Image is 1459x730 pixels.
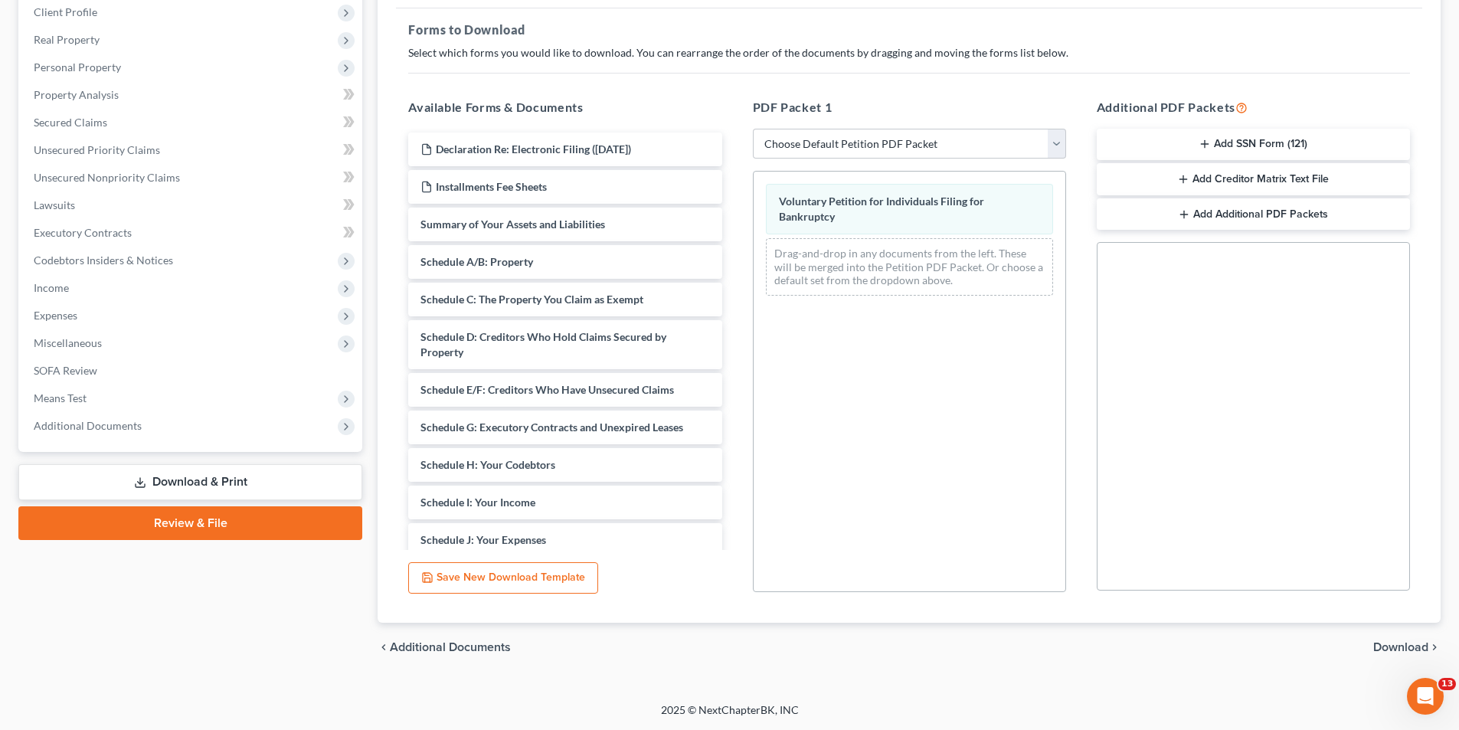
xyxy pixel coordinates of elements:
a: Unsecured Nonpriority Claims [21,164,362,192]
button: Add Creditor Matrix Text File [1097,163,1410,195]
span: Lawsuits [34,198,75,211]
span: Schedule G: Executory Contracts and Unexpired Leases [420,421,683,434]
h5: Forms to Download [408,21,1410,39]
h5: PDF Packet 1 [753,98,1066,116]
span: Summary of Your Assets and Liabilities [420,218,605,231]
span: Schedule E/F: Creditors Who Have Unsecured Claims [420,383,674,396]
a: Unsecured Priority Claims [21,136,362,164]
span: Declaration Re: Electronic Filing ([DATE]) [436,142,631,155]
iframe: Intercom live chat [1407,678,1444,715]
span: Miscellaneous [34,336,102,349]
div: Drag-and-drop in any documents from the left. These will be merged into the Petition PDF Packet. ... [766,238,1053,296]
span: Installments Fee Sheets [436,180,547,193]
span: Real Property [34,33,100,46]
span: Means Test [34,391,87,404]
a: chevron_left Additional Documents [378,641,511,653]
span: Codebtors Insiders & Notices [34,254,173,267]
span: Personal Property [34,61,121,74]
a: Secured Claims [21,109,362,136]
span: Schedule D: Creditors Who Hold Claims Secured by Property [420,330,666,358]
i: chevron_right [1428,641,1441,653]
span: Download [1373,641,1428,653]
span: Secured Claims [34,116,107,129]
span: Schedule A/B: Property [420,255,533,268]
span: Schedule C: The Property You Claim as Exempt [420,293,643,306]
span: SOFA Review [34,364,97,377]
a: SOFA Review [21,357,362,385]
span: Schedule J: Your Expenses [420,533,546,546]
button: Download chevron_right [1373,641,1441,653]
span: Schedule H: Your Codebtors [420,458,555,471]
span: Additional Documents [34,419,142,432]
a: Lawsuits [21,192,362,219]
span: Income [34,281,69,294]
span: Property Analysis [34,88,119,101]
a: Property Analysis [21,81,362,109]
span: Client Profile [34,5,97,18]
span: Unsecured Priority Claims [34,143,160,156]
span: 13 [1438,678,1456,690]
h5: Additional PDF Packets [1097,98,1410,116]
button: Add Additional PDF Packets [1097,198,1410,231]
div: 2025 © NextChapterBK, INC [293,702,1166,730]
i: chevron_left [378,641,390,653]
button: Add SSN Form (121) [1097,129,1410,161]
h5: Available Forms & Documents [408,98,721,116]
a: Review & File [18,506,362,540]
p: Select which forms you would like to download. You can rearrange the order of the documents by dr... [408,45,1410,61]
span: Expenses [34,309,77,322]
a: Download & Print [18,464,362,500]
span: Unsecured Nonpriority Claims [34,171,180,184]
span: Voluntary Petition for Individuals Filing for Bankruptcy [779,195,984,223]
a: Executory Contracts [21,219,362,247]
button: Save New Download Template [408,562,598,594]
span: Schedule I: Your Income [420,496,535,509]
span: Additional Documents [390,641,511,653]
span: Executory Contracts [34,226,132,239]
